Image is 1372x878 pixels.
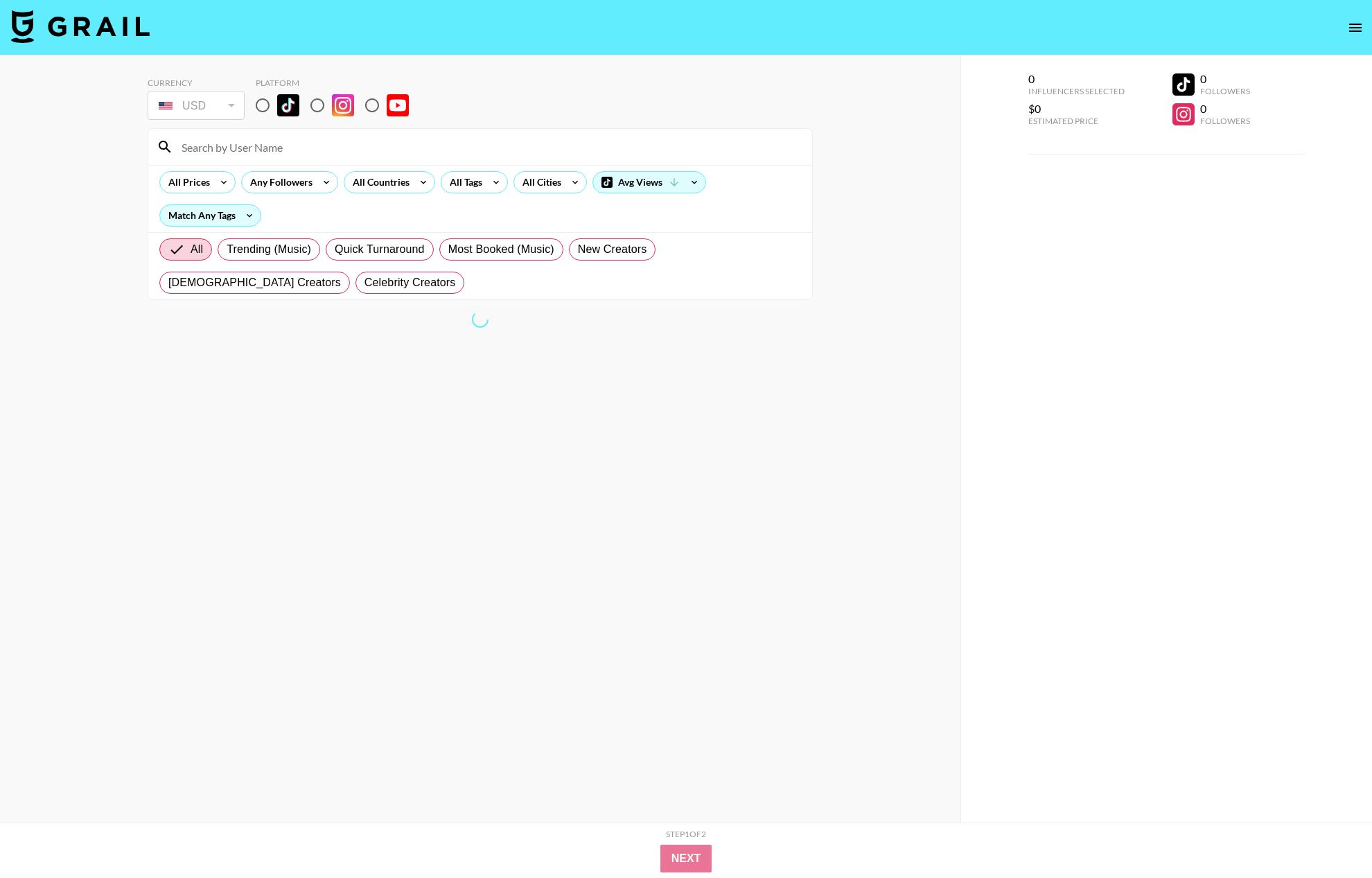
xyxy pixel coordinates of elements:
[660,845,712,872] button: Next
[364,274,456,291] span: Celebrity Creators
[344,172,412,193] div: All Countries
[1342,14,1369,42] button: open drawer
[191,241,203,258] span: All
[1200,116,1250,126] div: Followers
[666,829,706,839] div: Step 1 of 2
[277,94,299,116] img: TikTok
[148,78,245,88] div: Currency
[148,88,245,123] div: Currency is locked to USD
[1028,72,1125,86] div: 0
[160,172,213,193] div: All Prices
[448,241,554,258] span: Most Booked (Music)
[11,10,150,43] img: Grail Talent
[1200,86,1250,96] div: Followers
[150,94,242,118] div: USD
[593,172,705,193] div: Avg Views
[168,274,341,291] span: [DEMOGRAPHIC_DATA] Creators
[227,241,311,258] span: Trending (Music)
[1028,102,1125,116] div: $0
[1028,116,1125,126] div: Estimated Price
[160,205,261,226] div: Match Any Tags
[242,172,315,193] div: Any Followers
[256,78,420,88] div: Platform
[1200,102,1250,116] div: 0
[173,136,804,158] input: Search by User Name
[335,241,425,258] span: Quick Turnaround
[578,241,647,258] span: New Creators
[1200,72,1250,86] div: 0
[472,311,489,328] span: Refreshing bookers, clients, countries, tags, cities, talent, talent...
[332,94,354,116] img: Instagram
[514,172,564,193] div: All Cities
[441,172,485,193] div: All Tags
[1028,86,1125,96] div: Influencers Selected
[387,94,409,116] img: YouTube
